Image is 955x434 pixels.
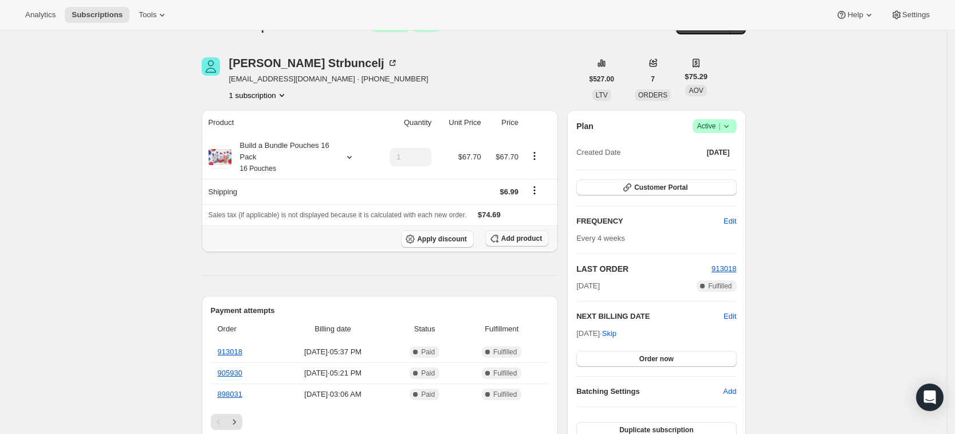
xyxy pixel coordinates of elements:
[435,110,484,135] th: Unit Price
[689,87,703,95] span: AOV
[278,367,388,379] span: [DATE] · 05:21 PM
[493,347,517,357] span: Fulfilled
[884,7,937,23] button: Settings
[485,230,549,247] button: Add product
[218,390,242,398] a: 898031
[229,89,288,101] button: Product actions
[602,328,616,339] span: Skip
[595,324,623,343] button: Skip
[72,10,123,19] span: Subscriptions
[478,210,501,219] span: $74.69
[576,311,724,322] h2: NEXT BILLING DATE
[132,7,175,23] button: Tools
[500,187,518,196] span: $6.99
[697,120,732,132] span: Active
[712,264,736,273] a: 913018
[417,234,467,244] span: Apply discount
[395,323,454,335] span: Status
[638,91,667,99] span: ORDERS
[576,386,723,397] h6: Batching Settings
[717,212,743,230] button: Edit
[576,280,600,292] span: [DATE]
[596,91,608,99] span: LTV
[211,316,275,342] th: Order
[226,414,242,430] button: Next
[229,57,398,69] div: [PERSON_NAME] Strbuncelj
[723,386,736,397] span: Add
[576,329,616,338] span: [DATE] ·
[525,184,544,197] button: Shipping actions
[485,110,522,135] th: Price
[65,7,129,23] button: Subscriptions
[707,148,730,157] span: [DATE]
[576,234,625,243] span: Every 4 weeks
[651,75,655,84] span: 7
[25,10,56,19] span: Analytics
[576,147,620,158] span: Created Date
[401,230,474,248] button: Apply discount
[493,369,517,378] span: Fulfilled
[461,323,542,335] span: Fulfillment
[202,110,374,135] th: Product
[209,211,467,219] span: Sales tax (if applicable) is not displayed because it is calculated with each new order.
[576,120,594,132] h2: Plan
[202,57,220,76] span: Maja Strbuncelj
[211,305,549,316] h2: Payment attempts
[576,263,712,275] h2: LAST ORDER
[139,10,156,19] span: Tools
[685,71,708,83] span: $75.29
[421,369,435,378] span: Paid
[639,354,674,363] span: Order now
[583,71,621,87] button: $527.00
[278,346,388,358] span: [DATE] · 05:37 PM
[700,144,737,161] button: [DATE]
[211,414,549,430] nav: Pagination
[902,10,930,19] span: Settings
[496,153,518,161] span: $67.70
[718,122,720,131] span: |
[829,7,881,23] button: Help
[708,281,732,291] span: Fulfilled
[724,216,736,227] span: Edit
[18,7,62,23] button: Analytics
[202,179,374,204] th: Shipping
[724,311,736,322] button: Edit
[847,10,863,19] span: Help
[501,234,542,243] span: Add product
[421,347,435,357] span: Paid
[278,323,388,335] span: Billing date
[231,140,335,174] div: Build a Bundle Pouches 16 Pack
[493,390,517,399] span: Fulfilled
[278,389,388,400] span: [DATE] · 03:06 AM
[576,351,736,367] button: Order now
[525,150,544,162] button: Product actions
[218,347,242,356] a: 913018
[589,75,614,84] span: $527.00
[458,153,481,161] span: $67.70
[634,183,687,192] span: Customer Portal
[229,73,429,85] span: [EMAIL_ADDRESS][DOMAIN_NAME] · [PHONE_NUMBER]
[916,384,944,411] div: Open Intercom Messenger
[576,179,736,196] button: Customer Portal
[421,390,435,399] span: Paid
[716,382,743,401] button: Add
[576,216,724,227] h2: FREQUENCY
[374,110,435,135] th: Quantity
[218,369,242,377] a: 905930
[712,263,736,275] button: 913018
[240,165,276,173] small: 16 Pouches
[644,71,662,87] button: 7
